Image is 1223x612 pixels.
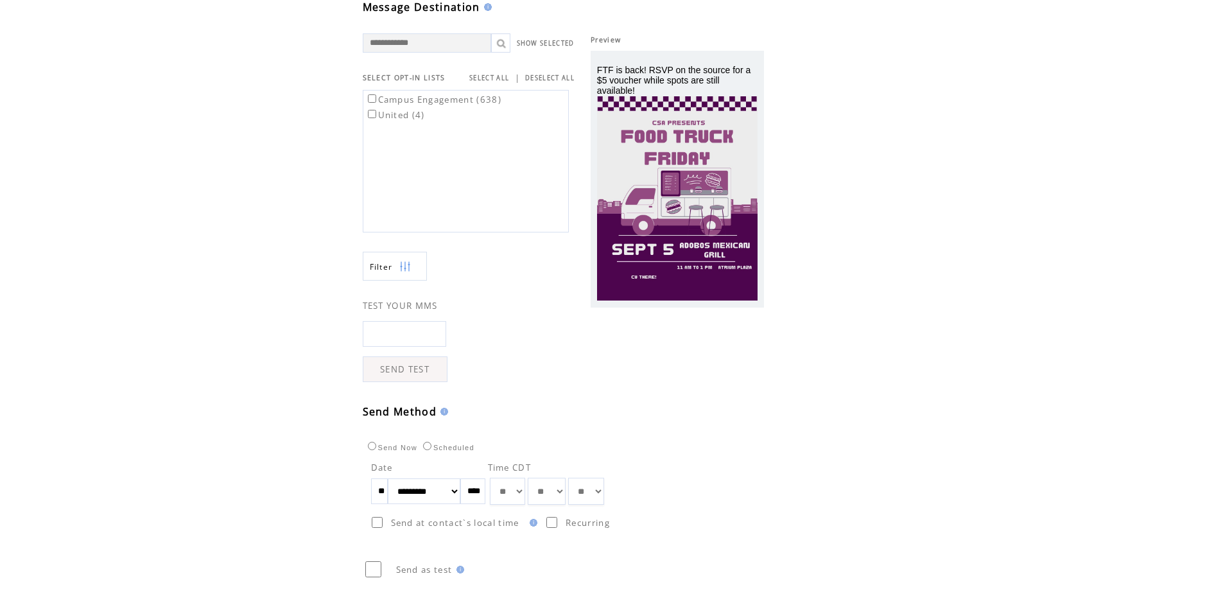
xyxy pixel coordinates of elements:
span: Show filters [370,261,393,272]
span: Send Method [363,405,437,419]
img: help.gif [453,566,464,573]
input: Scheduled [423,442,431,450]
img: help.gif [480,3,492,11]
span: SELECT OPT-IN LISTS [363,73,446,82]
label: United (4) [365,109,425,121]
span: Time CDT [488,462,532,473]
a: SEND TEST [363,356,447,382]
span: FTF is back! RSVP on the source for a $5 voucher while spots are still available! [597,65,750,96]
span: Recurring [566,517,610,529]
a: Filter [363,252,427,281]
input: United (4) [368,110,376,118]
input: Campus Engagement (638) [368,94,376,103]
img: help.gif [437,408,448,415]
img: help.gif [526,519,537,527]
span: Date [371,462,393,473]
span: | [515,72,520,83]
a: SELECT ALL [469,74,509,82]
img: filters.png [399,252,411,281]
span: Send at contact`s local time [391,517,519,529]
span: Preview [591,35,621,44]
span: Send as test [396,564,453,575]
span: TEST YOUR MMS [363,300,438,311]
label: Send Now [365,444,417,451]
a: SHOW SELECTED [517,39,575,48]
input: Send Now [368,442,376,450]
a: DESELECT ALL [525,74,575,82]
label: Campus Engagement (638) [365,94,502,105]
label: Scheduled [420,444,474,451]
